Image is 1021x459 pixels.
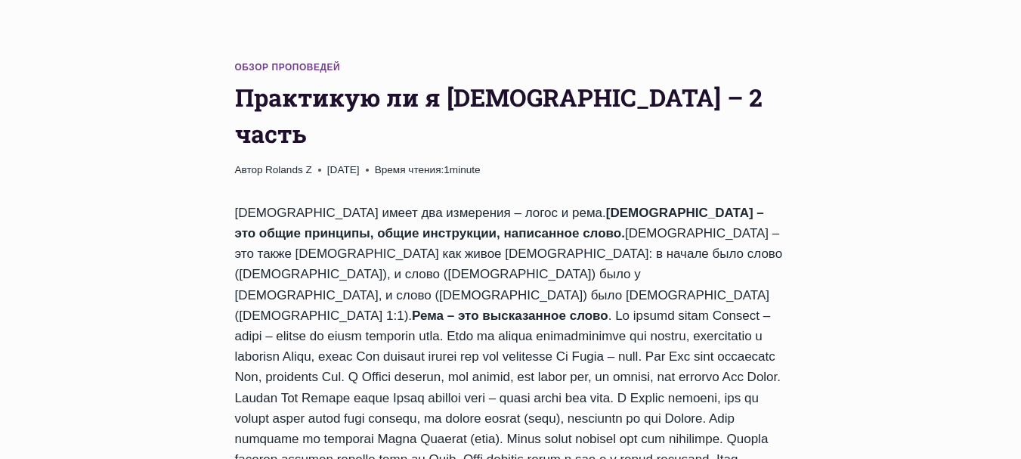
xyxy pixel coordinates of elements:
[235,162,263,178] span: Автор
[235,79,787,152] h1: Практикую ли я [DEMOGRAPHIC_DATA] – 2 часть
[375,164,444,175] span: Время чтения:
[327,162,360,178] time: [DATE]
[375,162,481,178] span: 1
[412,309,608,323] strong: Рема – это высказанное слово
[450,164,481,175] span: minute
[265,164,312,175] a: Rolands Z
[235,62,341,73] a: Обзор проповедей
